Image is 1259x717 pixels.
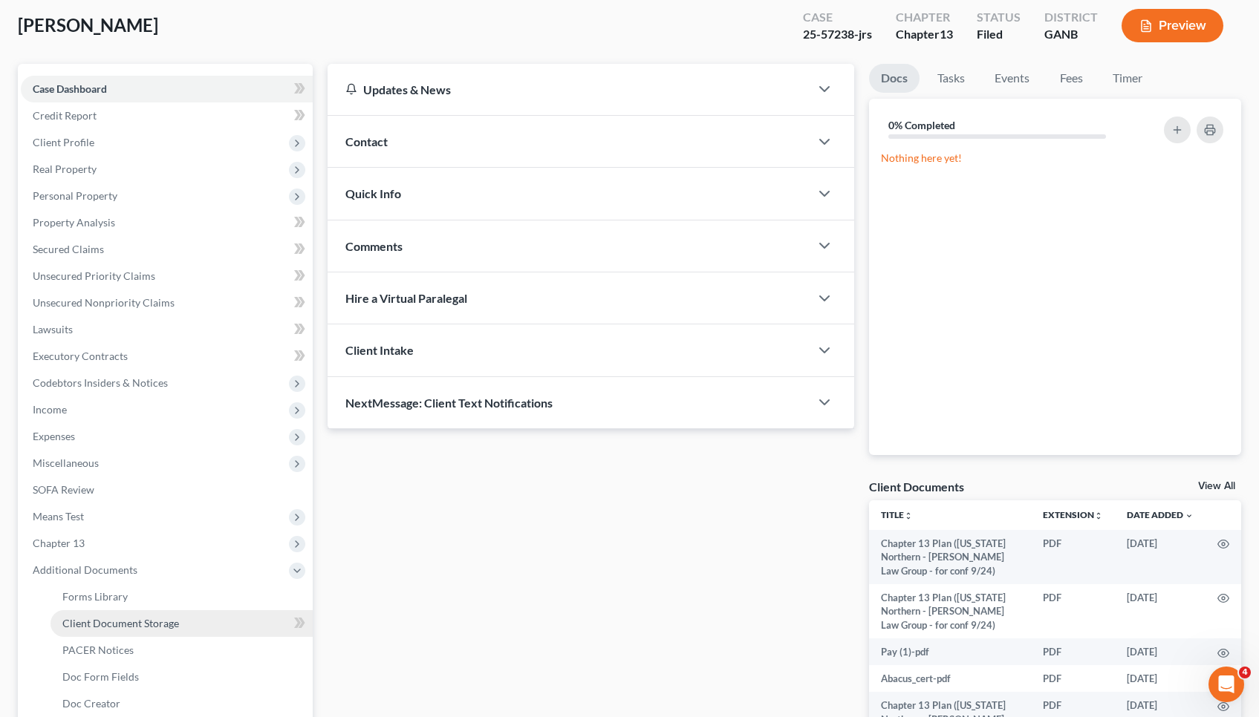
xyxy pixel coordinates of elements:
[803,26,872,43] div: 25-57238-jrs
[33,189,117,202] span: Personal Property
[1115,584,1206,638] td: [DATE]
[888,119,955,131] strong: 0% Completed
[21,102,313,129] a: Credit Report
[345,82,792,97] div: Updates & News
[345,186,401,200] span: Quick Info
[869,584,1031,638] td: Chapter 13 Plan ([US_STATE] Northern - [PERSON_NAME] Law Group - for conf 9/24)
[33,456,99,469] span: Miscellaneous
[33,510,84,523] span: Means Test
[33,216,115,229] span: Property Analysis
[1115,530,1206,584] td: [DATE]
[1101,64,1154,93] a: Timer
[33,563,137,576] span: Additional Documents
[1043,509,1103,520] a: Extensionunfold_more
[1044,26,1098,43] div: GANB
[1198,481,1235,491] a: View All
[1122,9,1223,42] button: Preview
[881,151,1229,166] p: Nothing here yet!
[896,26,953,43] div: Chapter
[33,350,128,362] span: Executory Contracts
[21,76,313,102] a: Case Dashboard
[33,296,175,309] span: Unsecured Nonpriority Claims
[345,396,553,410] span: NextMessage: Client Text Notifications
[18,14,158,36] span: [PERSON_NAME]
[62,644,134,656] span: PACER Notices
[21,343,313,370] a: Executory Contracts
[33,136,94,148] span: Client Profile
[33,376,168,389] span: Codebtors Insiders & Notices
[33,163,97,175] span: Real Property
[51,664,313,690] a: Doc Form Fields
[51,583,313,610] a: Forms Library
[21,477,313,503] a: SOFA Review
[51,690,313,717] a: Doc Creator
[1031,665,1115,692] td: PDF
[21,236,313,263] a: Secured Claims
[1208,667,1244,702] iframe: Intercom live chat
[896,9,953,26] div: Chapter
[977,9,1021,26] div: Status
[21,289,313,316] a: Unsecured Nonpriority Claims
[345,134,388,148] span: Contact
[21,209,313,236] a: Property Analysis
[1185,511,1194,520] i: expand_more
[869,479,964,494] div: Client Documents
[33,537,85,549] span: Chapter 13
[803,9,872,26] div: Case
[33,109,97,122] span: Credit Report
[1044,9,1098,26] div: District
[51,610,313,637] a: Client Document Storage
[345,291,467,305] span: Hire a Virtual Paralegal
[977,26,1021,43] div: Filed
[1094,511,1103,520] i: unfold_more
[1239,667,1251,678] span: 4
[983,64,1041,93] a: Events
[33,243,104,255] span: Secured Claims
[33,403,67,416] span: Income
[904,511,913,520] i: unfold_more
[1031,530,1115,584] td: PDF
[21,316,313,343] a: Lawsuits
[925,64,977,93] a: Tasks
[940,27,953,41] span: 13
[33,323,73,335] span: Lawsuits
[51,637,313,664] a: PACER Notices
[33,269,155,282] span: Unsecured Priority Claims
[33,82,107,95] span: Case Dashboard
[33,430,75,442] span: Expenses
[869,665,1031,692] td: Abacus_cert-pdf
[62,670,139,683] span: Doc Form Fields
[1031,638,1115,665] td: PDF
[1115,665,1206,692] td: [DATE]
[881,509,913,520] a: Titleunfold_more
[869,530,1031,584] td: Chapter 13 Plan ([US_STATE] Northern - [PERSON_NAME] Law Group - for conf 9/24)
[345,239,403,253] span: Comments
[62,617,179,629] span: Client Document Storage
[62,590,128,603] span: Forms Library
[21,263,313,289] a: Unsecured Priority Claims
[1047,64,1095,93] a: Fees
[33,483,94,496] span: SOFA Review
[1115,638,1206,665] td: [DATE]
[62,697,120,710] span: Doc Creator
[1031,584,1115,638] td: PDF
[869,638,1031,665] td: Pay (1)-pdf
[869,64,920,93] a: Docs
[1127,509,1194,520] a: Date Added expand_more
[345,343,414,357] span: Client Intake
